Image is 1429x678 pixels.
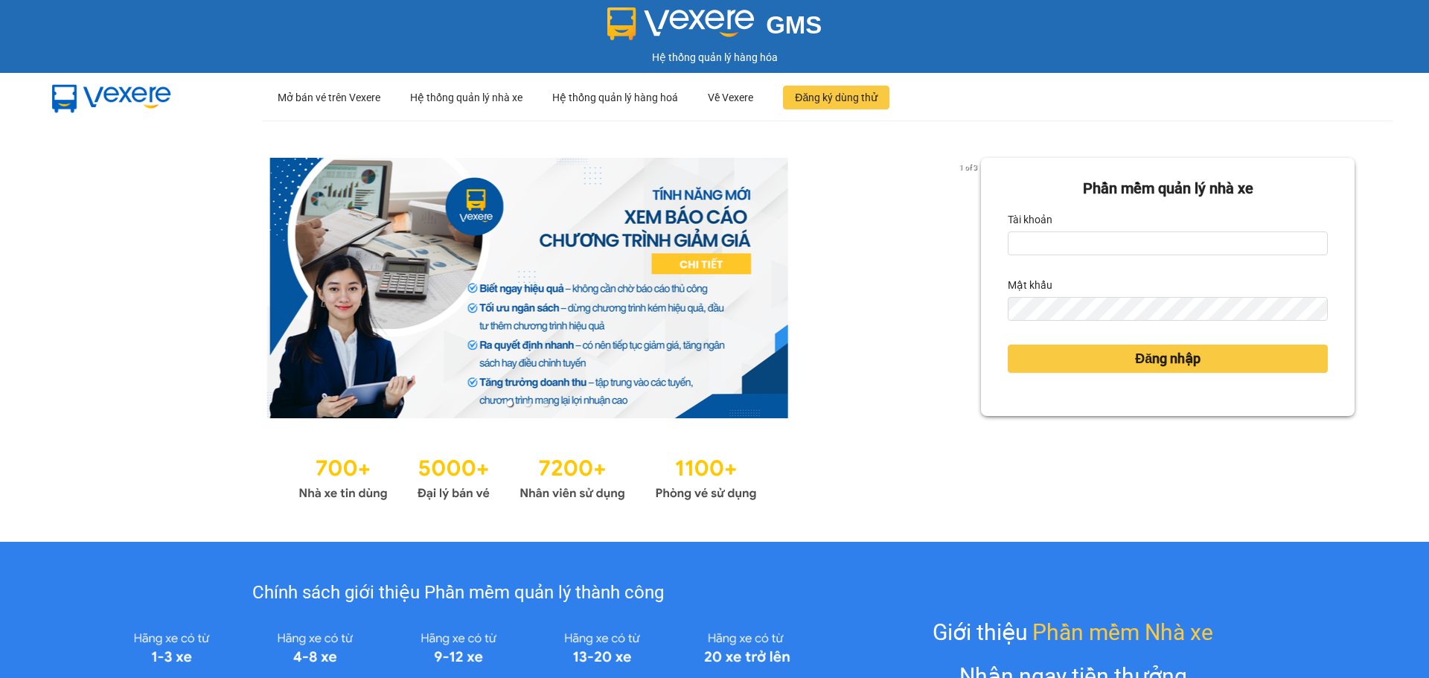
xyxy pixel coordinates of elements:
[552,74,678,121] div: Hệ thống quản lý hàng hoá
[1008,177,1328,200] div: Phần mềm quản lý nhà xe
[4,49,1425,65] div: Hệ thống quản lý hàng hóa
[708,74,753,121] div: Về Vexere
[543,400,549,406] li: slide item 3
[1008,345,1328,373] button: Đăng nhập
[74,158,95,418] button: previous slide / item
[955,158,981,177] p: 1 of 3
[607,7,755,40] img: logo 2
[410,74,522,121] div: Hệ thống quản lý nhà xe
[783,86,889,109] button: Đăng ký dùng thử
[795,89,877,106] span: Đăng ký dùng thử
[37,73,186,122] img: mbUUG5Q.png
[1008,297,1328,321] input: Mật khẩu
[960,158,981,418] button: next slide / item
[525,400,531,406] li: slide item 2
[507,400,513,406] li: slide item 1
[933,615,1213,650] div: Giới thiệu
[1008,273,1052,297] label: Mật khẩu
[298,448,757,505] img: Statistics.png
[278,74,380,121] div: Mở bán vé trên Vexere
[607,22,822,34] a: GMS
[1032,615,1213,650] span: Phần mềm Nhà xe
[1008,208,1052,231] label: Tài khoản
[100,579,816,607] div: Chính sách giới thiệu Phần mềm quản lý thành công
[766,11,822,39] span: GMS
[1135,348,1201,369] span: Đăng nhập
[1008,231,1328,255] input: Tài khoản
